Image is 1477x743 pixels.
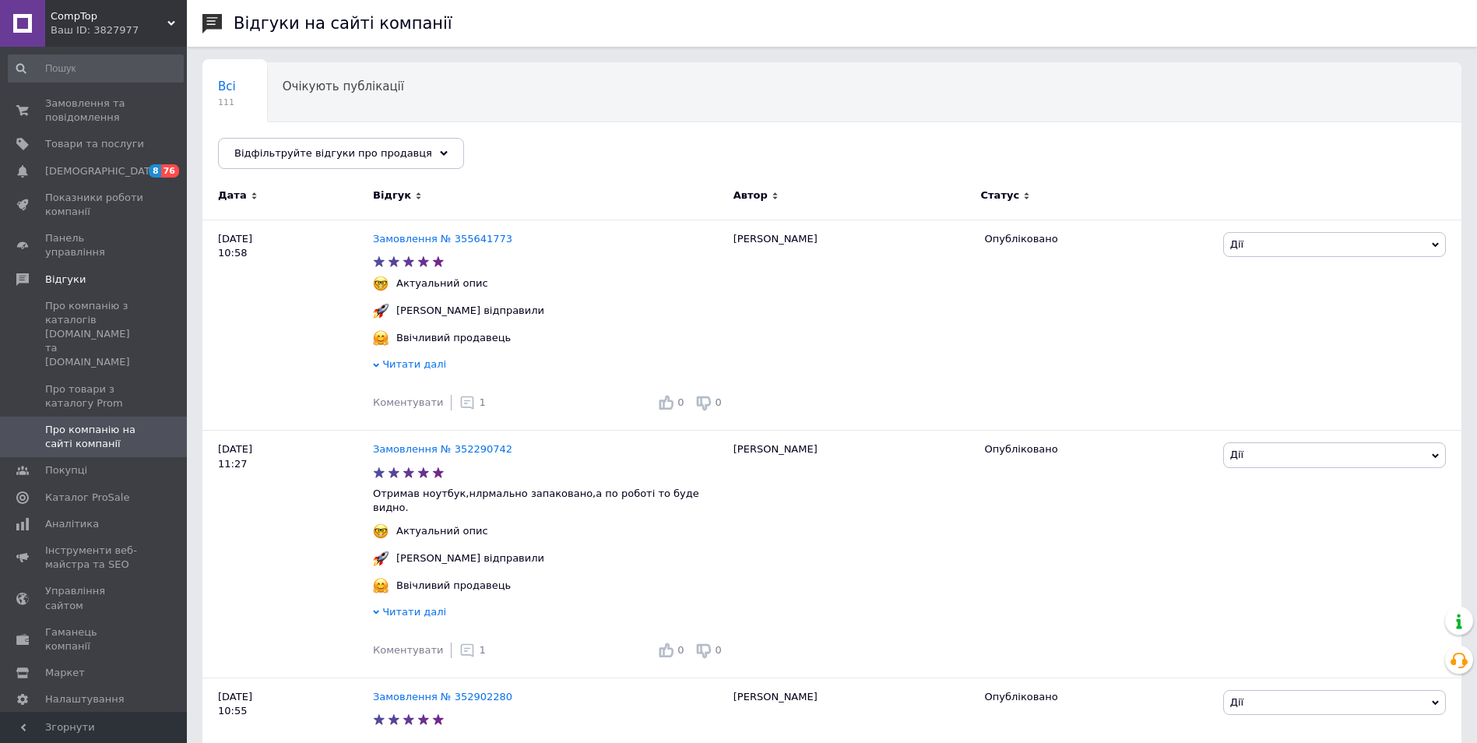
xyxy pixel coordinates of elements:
span: 0 [716,644,722,656]
a: Замовлення № 352902280 [373,691,512,703]
span: [DEMOGRAPHIC_DATA] [45,164,160,178]
span: Опубліковані без комен... [218,139,376,153]
div: Коментувати [373,396,443,410]
span: Замовлення та повідомлення [45,97,144,125]
div: [PERSON_NAME] відправили [392,551,548,565]
span: Налаштування [45,692,125,706]
span: Каталог ProSale [45,491,129,505]
div: 1 [459,643,485,658]
span: Покупці [45,463,87,477]
div: [DATE] 11:27 [202,431,373,678]
span: Всі [218,79,236,93]
span: Відфільтруйте відгуки про продавця [234,147,432,159]
span: Про компанію на сайті компанії [45,423,144,451]
div: 1 [459,395,485,410]
span: 0 [716,396,722,408]
span: 111 [218,97,236,108]
img: :rocket: [373,551,389,566]
img: :nerd_face: [373,523,389,539]
div: Опубліковано [985,442,1211,456]
span: Дії [1230,449,1243,460]
span: Відгуки [45,273,86,287]
div: [PERSON_NAME] [726,220,977,431]
span: Статус [981,188,1020,202]
span: CompTop [51,9,167,23]
div: Читати далі [373,357,726,375]
div: Опубліковані без коментаря [202,122,407,181]
span: 76 [161,164,179,178]
span: Товари та послуги [45,137,144,151]
span: 1 [479,644,485,656]
div: Актуальний опис [392,524,492,538]
input: Пошук [8,55,184,83]
span: Показники роботи компанії [45,191,144,219]
span: Управління сайтом [45,584,144,612]
div: Коментувати [373,643,443,657]
img: :rocket: [373,303,389,319]
a: Замовлення № 352290742 [373,443,512,455]
div: Читати далі [373,605,726,623]
span: Про товари з каталогу Prom [45,382,144,410]
span: Коментувати [373,644,443,656]
span: 0 [677,396,684,408]
div: [PERSON_NAME] відправили [392,304,548,318]
span: Відгук [373,188,411,202]
h1: Відгуки на сайті компанії [234,14,452,33]
div: Ввічливий продавець [392,331,515,345]
div: [DATE] 10:58 [202,220,373,431]
span: Автор [733,188,768,202]
span: 8 [149,164,161,178]
div: Актуальний опис [392,276,492,291]
span: 0 [677,644,684,656]
span: Дата [218,188,247,202]
div: Опубліковано [985,690,1211,704]
p: Отримав ноутбук,нлрмально запаковано,а по роботі то буде видно. [373,487,726,515]
a: Замовлення № 355641773 [373,233,512,245]
span: Аналітика [45,517,99,531]
img: :nerd_face: [373,276,389,291]
span: Панель управління [45,231,144,259]
span: Про компанію з каталогів [DOMAIN_NAME] та [DOMAIN_NAME] [45,299,144,370]
span: Інструменти веб-майстра та SEO [45,544,144,572]
span: Дії [1230,238,1243,250]
span: Читати далі [382,606,446,618]
span: Очікують публікації [283,79,404,93]
div: [PERSON_NAME] [726,431,977,678]
span: 1 [479,396,485,408]
div: Ваш ID: 3827977 [51,23,187,37]
span: Маркет [45,666,85,680]
div: Ввічливий продавець [392,579,515,593]
span: Гаманець компанії [45,625,144,653]
div: Опубліковано [985,232,1211,246]
img: :hugging_face: [373,578,389,593]
span: Коментувати [373,396,443,408]
img: :hugging_face: [373,330,389,346]
span: Читати далі [382,358,446,370]
span: Дії [1230,696,1243,708]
